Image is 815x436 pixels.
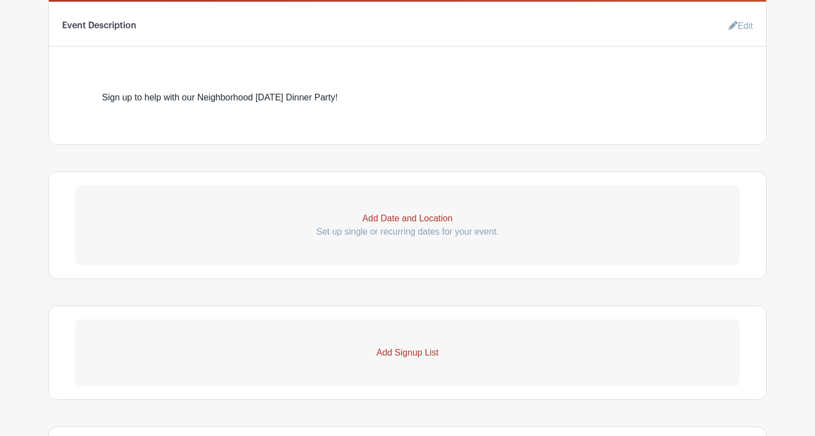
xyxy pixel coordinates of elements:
[75,320,740,386] a: Add Signup List
[75,185,740,265] a: Add Date and Location Set up single or recurring dates for your event.
[62,21,136,31] h6: Event Description
[75,225,740,239] p: Set up single or recurring dates for your event.
[720,15,753,37] a: Edit
[102,91,713,104] div: Sign up to help with our Neighborhood [DATE] Dinner Party!
[75,346,740,359] p: Add Signup List
[75,212,740,225] p: Add Date and Location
